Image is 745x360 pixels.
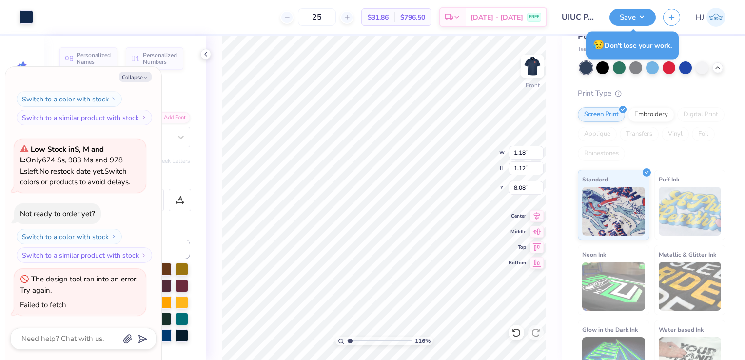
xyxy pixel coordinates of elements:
div: Digital Print [677,107,725,122]
span: No restock date yet. [39,166,104,176]
button: Switch to a similar product with stock [17,110,152,125]
strong: Low Stock in S, M and L : [20,144,104,165]
img: Switch to a color with stock [111,96,117,102]
img: Neon Ink [582,262,645,311]
input: Untitled Design [554,7,602,27]
span: Center [509,213,526,220]
img: Front [523,57,542,76]
button: Switch to a similar product with stock [17,247,152,263]
span: HJ [696,12,704,23]
div: Don’t lose your work. [586,31,679,59]
span: Only 674 Ss, 983 Ms and 978 Ls left. Switch colors or products to avoid delays. [20,144,130,187]
div: Foil [692,127,715,141]
img: Hayden Joseph [706,8,725,27]
span: Bottom [509,260,526,266]
div: Applique [578,127,617,141]
img: Metallic & Glitter Ink [659,262,722,311]
div: Vinyl [662,127,689,141]
img: Switch to a color with stock [111,234,117,240]
input: – – [298,8,336,26]
img: Puff Ink [659,187,722,236]
img: Switch to a similar product with stock [141,115,147,120]
span: $796.50 [400,12,425,22]
button: Collapse [119,72,152,82]
span: Team 365 [578,45,603,54]
div: Embroidery [628,107,674,122]
div: Screen Print [578,107,625,122]
div: Rhinestones [578,146,625,161]
span: Standard [582,174,608,184]
div: Add Font [152,112,190,123]
span: FREE [529,14,539,20]
div: Print Type [578,88,725,99]
span: Glow in the Dark Ink [582,324,638,335]
div: Failed to fetch [20,300,66,310]
button: Save [609,9,656,26]
div: The design tool ran into an error. Try again. [20,274,137,295]
a: HJ [696,8,725,27]
span: Water based Ink [659,324,704,335]
span: Puff Ink [659,174,679,184]
span: Personalized Names [77,52,111,65]
img: Standard [582,187,645,236]
span: Neon Ink [582,249,606,260]
div: Transfers [620,127,659,141]
button: Switch to a color with stock [17,91,122,107]
span: $31.86 [368,12,389,22]
span: 😥 [593,39,605,51]
div: Front [526,81,540,90]
button: Switch to a color with stock [17,229,122,244]
span: Personalized Numbers [143,52,177,65]
span: Metallic & Glitter Ink [659,249,716,260]
span: Top [509,244,526,251]
img: Switch to a similar product with stock [141,252,147,258]
span: Middle [509,228,526,235]
div: Not ready to order yet? [20,209,95,219]
span: 116 % [415,337,431,345]
span: [DATE] - [DATE] [471,12,523,22]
